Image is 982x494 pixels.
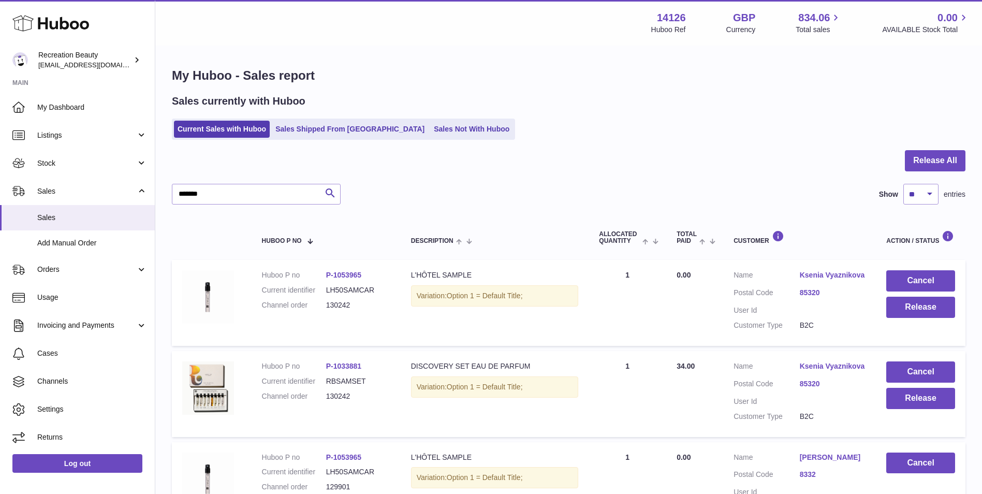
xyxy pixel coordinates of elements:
[262,270,326,280] dt: Huboo P no
[411,238,453,244] span: Description
[800,453,866,462] a: [PERSON_NAME]
[326,300,390,310] dd: 130242
[651,25,686,35] div: Huboo Ref
[37,376,147,386] span: Channels
[879,190,898,199] label: Show
[447,383,523,391] span: Option 1 = Default Title;
[182,361,234,415] img: ANWD_12ML.jpg
[589,260,666,346] td: 1
[37,404,147,414] span: Settings
[734,270,800,283] dt: Name
[800,470,866,480] a: 8332
[326,285,390,295] dd: LH50SAMCAR
[905,150,965,171] button: Release All
[37,213,147,223] span: Sales
[326,391,390,401] dd: 130242
[326,467,390,477] dd: LH50SAMCAR
[326,453,362,461] a: P-1053965
[800,379,866,389] a: 85320
[37,293,147,302] span: Usage
[411,453,579,462] div: L'HÔTEL SAMPLE
[734,321,800,330] dt: Customer Type
[886,270,955,292] button: Cancel
[411,270,579,280] div: L'HÔTEL SAMPLE
[411,467,579,488] div: Variation:
[800,361,866,371] a: Ksenia Vyaznikova
[37,186,136,196] span: Sales
[798,11,830,25] span: 834.06
[886,297,955,318] button: Release
[12,454,142,473] a: Log out
[326,362,362,370] a: P-1033881
[882,11,970,35] a: 0.00 AVAILABLE Stock Total
[172,67,965,84] h1: My Huboo - Sales report
[326,271,362,279] a: P-1053965
[677,362,695,370] span: 34.00
[800,412,866,422] dd: B2C
[677,271,691,279] span: 0.00
[37,348,147,358] span: Cases
[430,121,513,138] a: Sales Not With Huboo
[37,158,136,168] span: Stock
[734,397,800,406] dt: User Id
[886,453,955,474] button: Cancel
[12,52,28,68] img: customercare@recreationbeauty.com
[734,412,800,422] dt: Customer Type
[657,11,686,25] strong: 14126
[886,230,955,244] div: Action / Status
[447,292,523,300] span: Option 1 = Default Title;
[37,432,147,442] span: Returns
[182,270,234,324] img: L_Hotel2mlsample_1_54fb7227-5c0d-4437-b810-01e04fa2e7ca.jpg
[734,361,800,374] dt: Name
[37,265,136,274] span: Orders
[38,50,131,70] div: Recreation Beauty
[882,25,970,35] span: AVAILABLE Stock Total
[796,11,842,35] a: 834.06 Total sales
[174,121,270,138] a: Current Sales with Huboo
[262,361,326,371] dt: Huboo P no
[937,11,958,25] span: 0.00
[677,453,691,461] span: 0.00
[172,94,305,108] h2: Sales currently with Huboo
[726,25,756,35] div: Currency
[800,270,866,280] a: Ksenia Vyaznikova
[796,25,842,35] span: Total sales
[589,351,666,437] td: 1
[262,300,326,310] dt: Channel order
[411,285,579,307] div: Variation:
[734,453,800,465] dt: Name
[800,288,866,298] a: 85320
[733,11,755,25] strong: GBP
[411,361,579,371] div: DISCOVERY SET EAU DE PARFUM
[37,321,136,330] span: Invoicing and Payments
[262,285,326,295] dt: Current identifier
[326,482,390,492] dd: 129901
[944,190,965,199] span: entries
[734,379,800,391] dt: Postal Code
[38,61,152,69] span: [EMAIL_ADDRESS][DOMAIN_NAME]
[262,482,326,492] dt: Channel order
[734,306,800,315] dt: User Id
[326,376,390,386] dd: RBSAMSET
[447,473,523,482] span: Option 1 = Default Title;
[734,288,800,300] dt: Postal Code
[734,230,866,244] div: Customer
[677,231,697,244] span: Total paid
[599,231,639,244] span: ALLOCATED Quantity
[262,391,326,401] dt: Channel order
[37,103,147,112] span: My Dashboard
[411,376,579,398] div: Variation:
[262,453,326,462] dt: Huboo P no
[37,238,147,248] span: Add Manual Order
[262,238,302,244] span: Huboo P no
[800,321,866,330] dd: B2C
[262,376,326,386] dt: Current identifier
[262,467,326,477] dt: Current identifier
[886,361,955,383] button: Cancel
[734,470,800,482] dt: Postal Code
[37,130,136,140] span: Listings
[272,121,428,138] a: Sales Shipped From [GEOGRAPHIC_DATA]
[886,388,955,409] button: Release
